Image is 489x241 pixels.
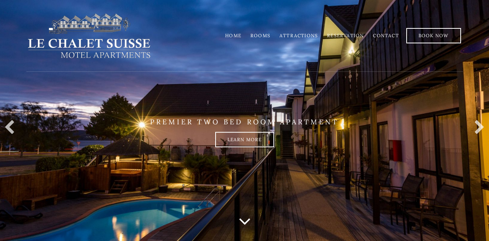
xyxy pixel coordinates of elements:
[225,33,241,38] a: Home
[215,132,274,147] a: Learn more
[373,33,399,38] a: Contact
[406,28,461,43] a: Book Now
[280,33,318,38] a: Attractions
[250,33,270,38] a: Rooms
[26,13,152,59] img: lechaletsuisse
[26,118,463,126] p: PREMIER TWO BED ROOM APARTMENT
[327,33,364,38] a: Reservation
